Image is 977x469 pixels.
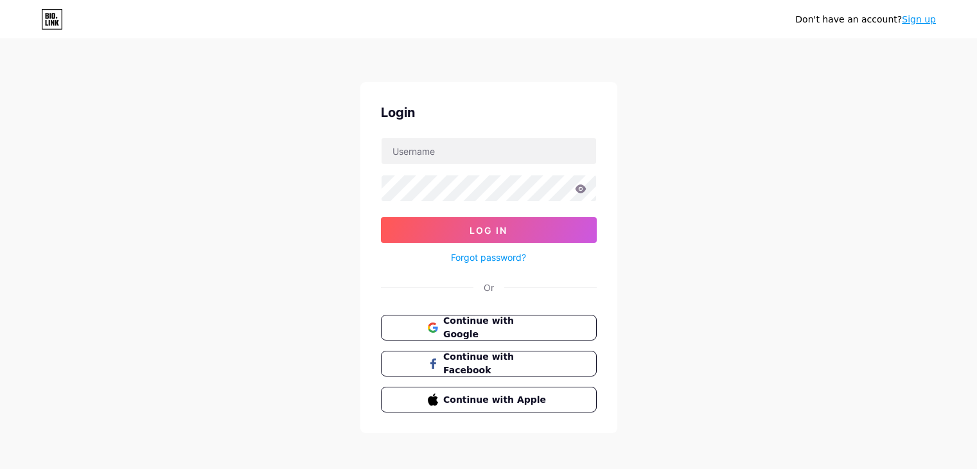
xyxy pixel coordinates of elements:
[443,350,549,377] span: Continue with Facebook
[381,217,597,243] button: Log In
[382,138,596,164] input: Username
[381,351,597,376] button: Continue with Facebook
[470,225,507,236] span: Log In
[795,13,936,26] div: Don't have an account?
[443,314,549,341] span: Continue with Google
[443,393,549,407] span: Continue with Apple
[902,14,936,24] a: Sign up
[484,281,494,294] div: Or
[381,387,597,412] button: Continue with Apple
[381,103,597,122] div: Login
[451,251,526,264] a: Forgot password?
[381,315,597,341] button: Continue with Google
